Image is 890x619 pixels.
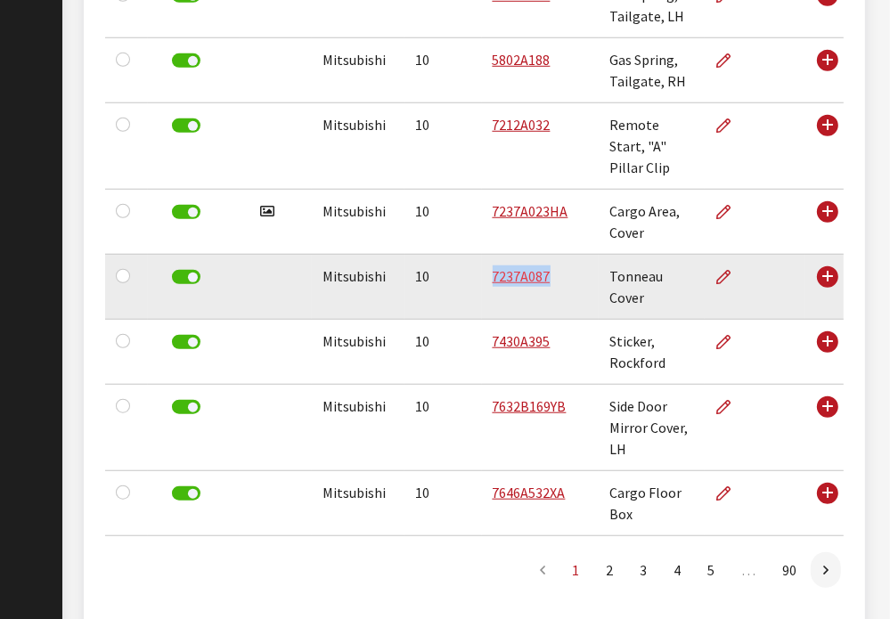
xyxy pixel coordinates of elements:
a: 1 [559,552,592,588]
td: Mitsubishi [312,103,404,190]
label: Deactivate Part [172,205,200,219]
td: Mitsubishi [312,38,404,103]
td: Use Enter key to show more/less [804,320,844,385]
label: Deactivate Part [172,53,200,68]
a: Edit Part [715,103,746,148]
a: 2 [593,552,625,588]
i: Has image [261,205,275,219]
a: Edit Part [715,471,746,516]
a: 4 [661,552,693,588]
a: 3 [627,552,659,588]
a: Edit Part [715,385,746,429]
td: 10 [404,385,482,471]
td: Use Enter key to show more/less [804,38,844,103]
a: Edit Part [715,255,746,299]
td: Mitsubishi [312,320,404,385]
label: Deactivate Part [172,335,200,349]
td: Mitsubishi [312,255,404,320]
td: Use Enter key to show more/less [804,103,844,190]
td: 10 [404,190,482,255]
td: Cargo Floor Box [599,471,705,536]
a: 7430A395 [493,332,551,350]
a: 5 [695,552,727,588]
td: Sticker, Rockford [599,320,705,385]
td: 10 [404,255,482,320]
td: Mitsubishi [312,385,404,471]
td: Gas Spring, Tailgate, RH [599,38,705,103]
td: Use Enter key to show more/less [804,385,844,471]
a: 7212A032 [493,116,551,134]
a: 7237A087 [493,267,551,285]
td: 10 [404,103,482,190]
a: 7632B169YB [493,397,567,415]
a: 5802A188 [493,51,551,69]
td: 10 [404,320,482,385]
td: 10 [404,38,482,103]
td: Remote Start, "A" Pillar Clip [599,103,705,190]
td: Side Door Mirror Cover, LH [599,385,705,471]
td: Use Enter key to show more/less [804,471,844,536]
a: Edit Part [715,190,746,234]
label: Deactivate Part [172,486,200,501]
td: Cargo Area, Cover [599,190,705,255]
td: 10 [404,471,482,536]
label: Deactivate Part [172,118,200,133]
label: Deactivate Part [172,270,200,284]
td: Tonneau Cover [599,255,705,320]
td: Mitsubishi [312,471,404,536]
a: Edit Part [715,38,746,83]
a: Edit Part [715,320,746,364]
a: 90 [770,552,809,588]
a: 7237A023HA [493,202,568,220]
td: Use Enter key to show more/less [804,190,844,255]
td: Use Enter key to show more/less [804,255,844,320]
td: Mitsubishi [312,190,404,255]
label: Deactivate Part [172,400,200,414]
a: 7646A532XA [493,484,566,501]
